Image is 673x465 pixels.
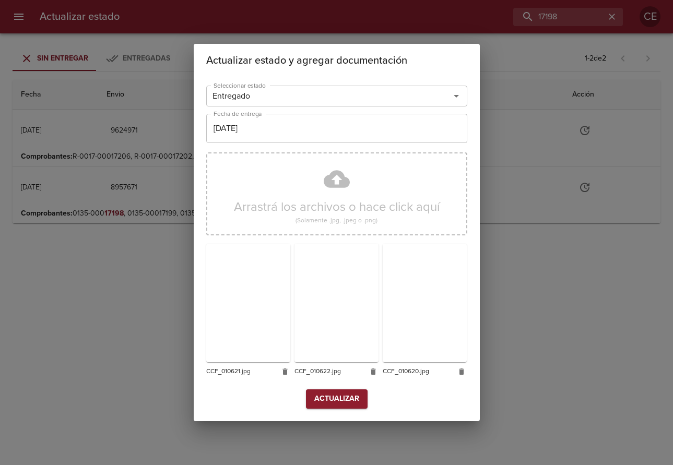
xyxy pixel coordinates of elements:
h2: Actualizar estado y agregar documentación [206,52,467,69]
span: CCF_010622.jpg [294,366,363,377]
span: Actualizar [314,392,359,406]
span: CCF_010620.jpg [383,366,451,377]
div: Arrastrá los archivos o hace click aquí(Solamente .jpg, .jpeg o .png) [206,152,467,235]
span: CCF_010621.jpg [206,366,275,377]
button: Abrir [449,89,464,103]
button: Actualizar [306,389,368,409]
